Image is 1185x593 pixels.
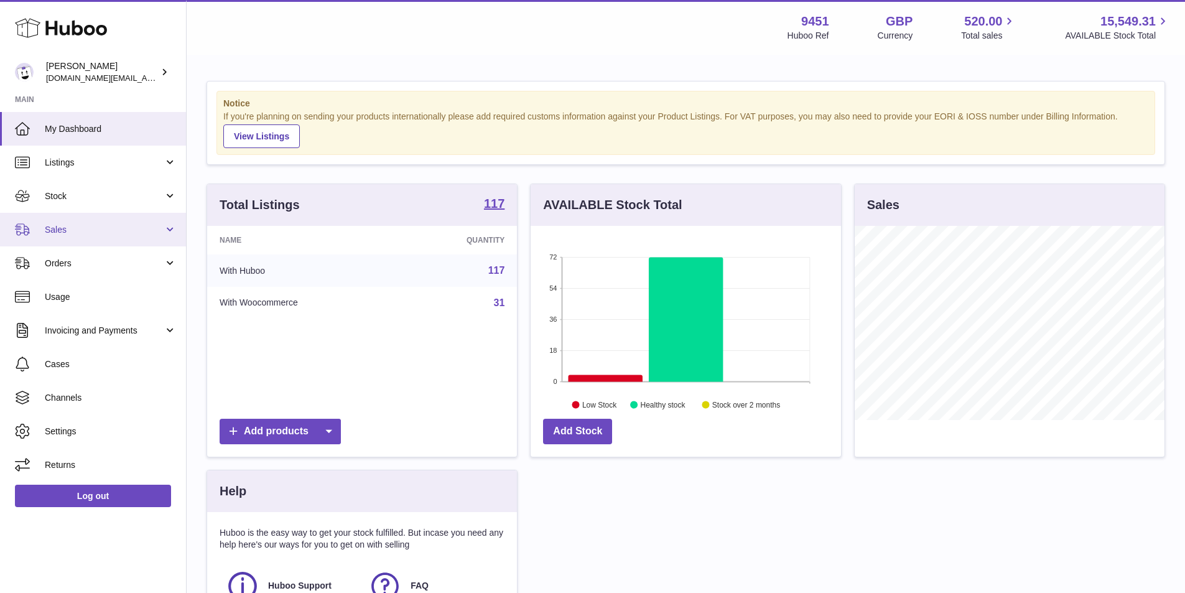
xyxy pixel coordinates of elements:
text: 36 [550,315,557,323]
span: Channels [45,392,177,404]
text: 54 [550,284,557,292]
div: [PERSON_NAME] [46,60,158,84]
h3: Help [220,483,246,500]
text: 18 [550,347,557,354]
span: Huboo Support [268,580,332,592]
span: Orders [45,258,164,269]
text: Low Stock [582,400,617,409]
span: Returns [45,459,177,471]
span: 15,549.31 [1100,13,1156,30]
text: Stock over 2 months [712,400,780,409]
a: View Listings [223,124,300,148]
span: FAQ [411,580,429,592]
text: 72 [550,253,557,261]
span: Sales [45,224,164,236]
span: Total sales [961,30,1016,42]
span: Cases [45,358,177,370]
div: Huboo Ref [788,30,829,42]
a: 31 [494,297,505,308]
a: 117 [484,197,504,212]
h3: Sales [867,197,899,213]
span: 520.00 [964,13,1002,30]
div: Currency [878,30,913,42]
a: 520.00 Total sales [961,13,1016,42]
p: Huboo is the easy way to get your stock fulfilled. But incase you need any help here's our ways f... [220,527,504,551]
span: [DOMAIN_NAME][EMAIL_ADDRESS][DOMAIN_NAME] [46,73,248,83]
strong: GBP [886,13,913,30]
span: Listings [45,157,164,169]
td: With Woocommerce [207,287,399,319]
a: Log out [15,485,171,507]
strong: Notice [223,98,1148,110]
td: With Huboo [207,254,399,287]
a: 15,549.31 AVAILABLE Stock Total [1065,13,1170,42]
a: Add Stock [543,419,612,444]
span: Stock [45,190,164,202]
h3: AVAILABLE Stock Total [543,197,682,213]
text: 0 [554,378,557,385]
th: Name [207,226,399,254]
text: Healthy stock [641,400,686,409]
strong: 9451 [801,13,829,30]
div: If you're planning on sending your products internationally please add required customs informati... [223,111,1148,148]
span: Usage [45,291,177,303]
h3: Total Listings [220,197,300,213]
span: My Dashboard [45,123,177,135]
img: amir.ch@gmail.com [15,63,34,82]
span: Invoicing and Payments [45,325,164,337]
a: 117 [488,265,505,276]
a: Add products [220,419,341,444]
span: AVAILABLE Stock Total [1065,30,1170,42]
th: Quantity [399,226,517,254]
span: Settings [45,426,177,437]
strong: 117 [484,197,504,210]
